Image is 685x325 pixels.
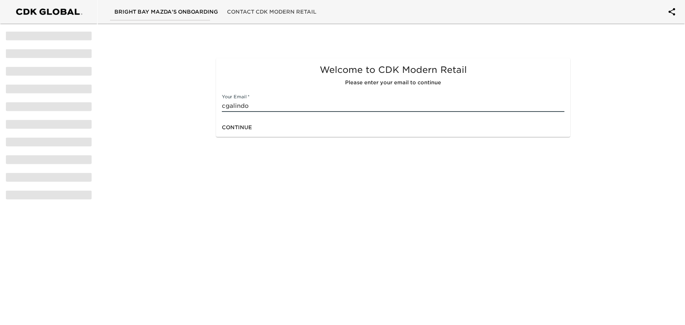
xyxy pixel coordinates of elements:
[219,121,255,134] button: Continue
[227,7,316,17] span: Contact CDK Modern Retail
[222,123,252,132] span: Continue
[222,95,249,99] label: Your Email
[663,3,681,21] button: account of current user
[114,7,218,17] span: Bright Bay Mazda's Onboarding
[222,79,565,87] h6: Please enter your email to continue
[222,64,565,76] h5: Welcome to CDK Modern Retail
